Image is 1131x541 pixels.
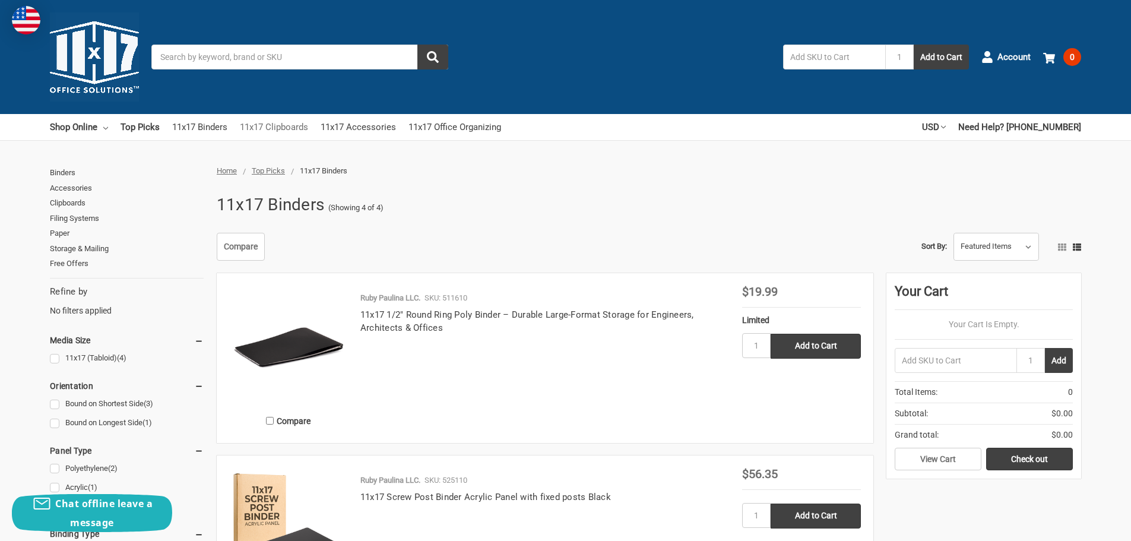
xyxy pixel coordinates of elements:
a: Filing Systems [50,211,204,226]
span: $0.00 [1051,429,1073,441]
p: Your Cart Is Empty. [895,318,1073,331]
h5: Media Size [50,333,204,347]
img: duty and tax information for United States [12,6,40,34]
a: Clipboards [50,195,204,211]
p: SKU: 511610 [424,292,467,304]
a: Storage & Mailing [50,241,204,257]
a: Check out [986,448,1073,470]
a: Polyethylene [50,461,204,477]
span: Chat offline leave a message [55,497,153,529]
a: View Cart [895,448,981,470]
a: 11x17 (Tabloid) [50,350,204,366]
button: Add [1045,348,1073,373]
button: Chat offline leave a message [12,494,172,532]
a: Home [217,166,237,175]
span: Account [997,50,1031,64]
span: Subtotal: [895,407,928,420]
span: $0.00 [1051,407,1073,420]
input: Add SKU to Cart [895,348,1016,373]
span: Grand total: [895,429,939,441]
img: 11x17 1/2" Round Ring Poly Binder – Durable Large-Format Storage for Engineers, Architects & Offices [229,286,348,404]
a: 0 [1043,42,1081,72]
a: 11x17 Clipboards [240,114,308,140]
a: Bound on Shortest Side [50,396,204,412]
h5: Refine by [50,285,204,299]
a: Accessories [50,181,204,196]
input: Add SKU to Cart [783,45,885,69]
p: SKU: 525110 [424,474,467,486]
h1: 11x17 Binders [217,189,324,220]
a: Free Offers [50,256,204,271]
div: No filters applied [50,285,204,317]
span: (3) [144,399,153,408]
span: (1) [88,483,97,492]
label: Sort By: [921,238,947,255]
span: (4) [117,353,126,362]
a: 11x17 Accessories [321,114,396,140]
a: Top Picks [121,114,160,140]
a: Compare [217,233,265,261]
span: 11x17 Binders [300,166,347,175]
a: Paper [50,226,204,241]
input: Compare [266,417,274,425]
a: Shop Online [50,114,108,140]
a: Top Picks [252,166,285,175]
a: USD [922,114,946,140]
a: 11x17 Binders [172,114,227,140]
span: (Showing 4 of 4) [328,202,384,214]
h5: Panel Type [50,444,204,458]
span: 0 [1063,48,1081,66]
a: 11x17 Office Organizing [408,114,501,140]
h5: Binding Type [50,527,204,541]
span: (1) [142,418,152,427]
a: 11x17 Screw Post Binder Acrylic Panel with fixed posts Black [360,492,611,502]
a: Binders [50,165,204,181]
div: Limited [742,314,861,327]
img: 11x17.com [50,12,139,102]
a: Acrylic [50,480,204,496]
p: Ruby Paulina LLC. [360,474,420,486]
p: Ruby Paulina LLC. [360,292,420,304]
span: (2) [108,464,118,473]
label: Compare [229,411,348,431]
a: Bound on Longest Side [50,415,204,431]
a: 11x17 1/2" Round Ring Poly Binder – Durable Large-Format Storage for Engineers, Architects & Offices [360,309,694,334]
span: $19.99 [742,284,778,299]
a: Account [981,42,1031,72]
span: Total Items: [895,386,937,398]
a: Need Help? [PHONE_NUMBER] [958,114,1081,140]
input: Search by keyword, brand or SKU [151,45,448,69]
input: Add to Cart [771,334,861,359]
div: Your Cart [895,281,1073,310]
button: Add to Cart [914,45,969,69]
input: Add to Cart [771,504,861,529]
h5: Orientation [50,379,204,393]
span: $56.35 [742,467,778,481]
span: 0 [1068,386,1073,398]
